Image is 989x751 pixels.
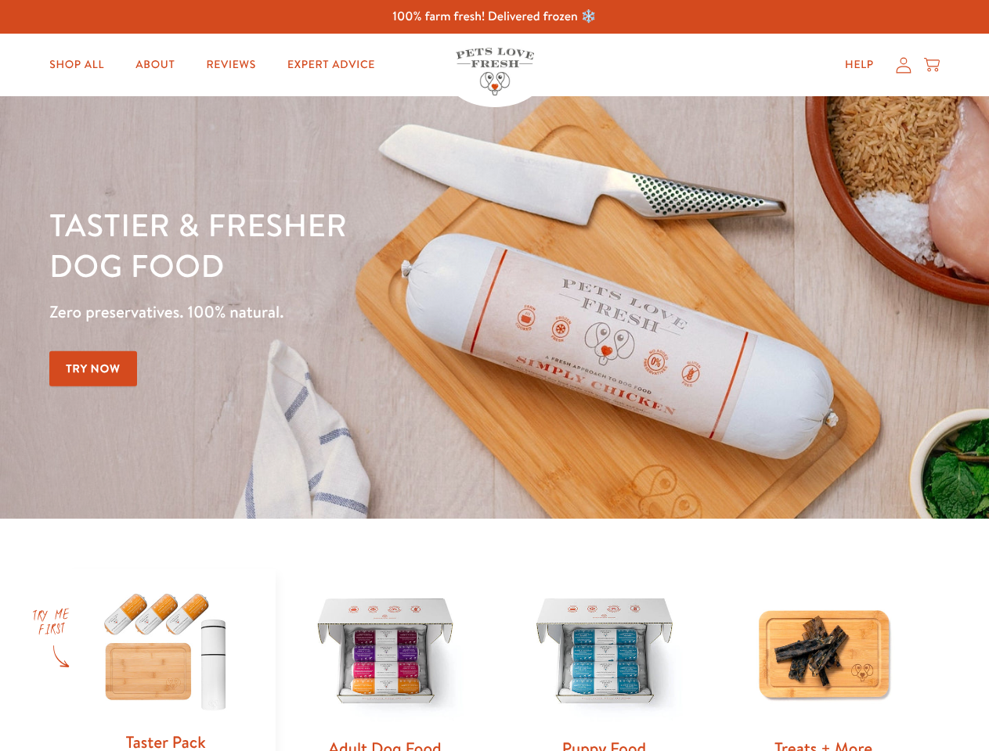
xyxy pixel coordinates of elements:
a: Help [832,49,886,81]
a: Try Now [49,351,137,386]
a: About [123,49,187,81]
a: Shop All [37,49,117,81]
img: Pets Love Fresh [456,48,534,95]
h1: Tastier & fresher dog food [49,204,643,286]
p: Zero preservatives. 100% natural. [49,298,643,326]
a: Expert Advice [275,49,388,81]
a: Reviews [193,49,268,81]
